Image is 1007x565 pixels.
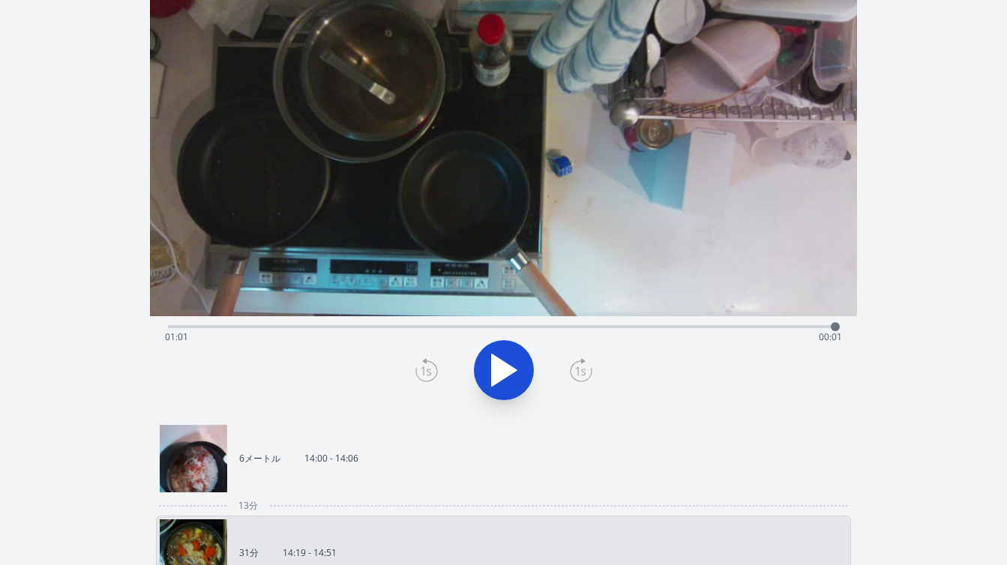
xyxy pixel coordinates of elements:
[239,546,259,559] font: 31分
[238,499,258,512] font: 13分
[239,452,280,465] font: 6メートル
[304,452,358,465] font: 14:00 - 14:06
[160,425,227,492] img: 250907050051_thumb.jpeg
[819,330,842,343] font: 00:01
[165,330,188,343] font: 01:01
[283,546,337,559] font: 14:19 - 14:51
